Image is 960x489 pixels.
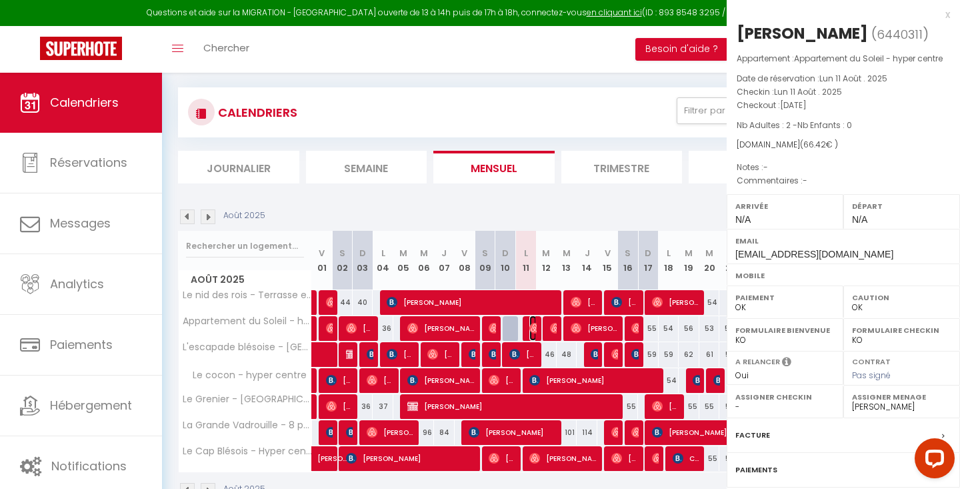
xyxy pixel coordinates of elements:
[735,324,835,337] label: Formulaire Bienvenue
[800,139,838,150] span: ( € )
[737,139,950,151] div: [DOMAIN_NAME]
[737,161,950,174] p: Notes :
[735,390,835,404] label: Assigner Checkin
[774,86,842,97] span: Lun 11 Août . 2025
[737,85,950,99] p: Checkin :
[819,73,887,84] span: Lun 11 Août . 2025
[735,428,770,442] label: Facture
[852,390,951,404] label: Assigner Menage
[852,356,891,365] label: Contrat
[877,26,923,43] span: 6440311
[794,53,943,64] span: Appartement du Soleil - hyper centre
[737,52,950,65] p: Appartement :
[803,175,807,186] span: -
[735,199,835,213] label: Arrivée
[735,249,893,260] span: [EMAIL_ADDRESS][DOMAIN_NAME]
[735,291,835,304] label: Paiement
[782,356,791,371] i: Sélectionner OUI si vous souhaiter envoyer les séquences de messages post-checkout
[737,72,950,85] p: Date de réservation :
[735,269,951,282] label: Mobile
[737,174,950,187] p: Commentaires :
[797,119,852,131] span: Nb Enfants : 0
[735,214,751,225] span: N/A
[735,463,777,477] label: Paiements
[852,199,951,213] label: Départ
[803,139,826,150] span: 66.42
[763,161,768,173] span: -
[737,119,852,131] span: Nb Adultes : 2 -
[735,356,780,368] label: A relancer
[727,7,950,23] div: x
[852,370,891,381] span: Pas signé
[852,214,867,225] span: N/A
[852,291,951,304] label: Caution
[871,25,929,43] span: ( )
[852,324,951,337] label: Formulaire Checkin
[735,234,951,248] label: Email
[904,433,960,489] iframe: LiveChat chat widget
[737,23,868,44] div: [PERSON_NAME]
[780,99,807,111] span: [DATE]
[737,99,950,112] p: Checkout :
